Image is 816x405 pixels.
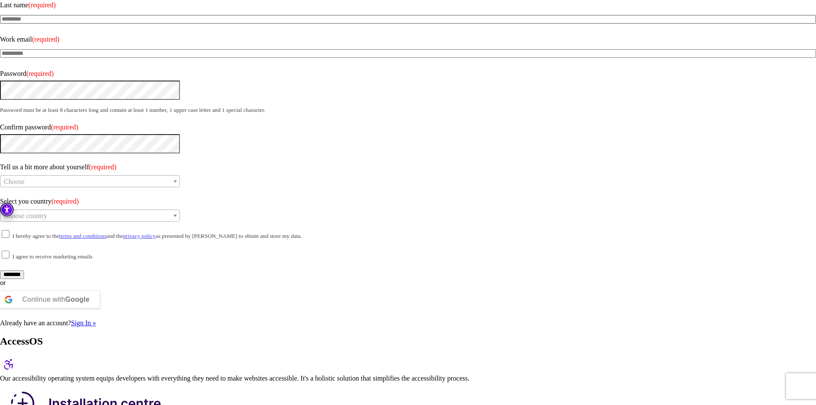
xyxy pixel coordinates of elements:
span: (required) [32,36,60,43]
input: I agree to receive marketing emails [2,251,9,258]
a: privacy policy [123,233,155,239]
span: Choose [4,178,24,185]
a: Sign In » [71,319,96,327]
span: (required) [51,198,79,205]
small: I agree to receive marketing emails [12,253,93,260]
input: I hereby agree to theterms and conditionsand theprivacy policyas presented by [PERSON_NAME] to ob... [2,230,9,238]
span: (required) [51,123,78,131]
small: I hereby agree to the and the as presented by [PERSON_NAME] to obtain and store my data. [12,233,302,239]
a: terms and conditions [59,233,107,239]
span: Choose country [4,212,47,219]
b: Google [65,296,90,303]
span: (required) [28,1,56,9]
span: (required) [26,70,54,77]
span: (required) [89,163,117,171]
div: Continue with [22,291,90,308]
